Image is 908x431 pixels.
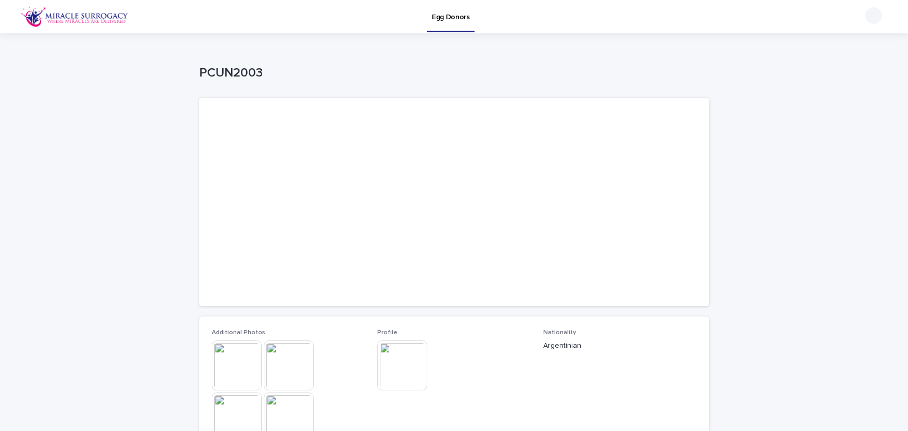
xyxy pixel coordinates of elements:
span: Nationality [543,329,576,336]
span: Additional Photos [212,329,265,336]
p: Argentinian [543,340,697,351]
img: OiFFDOGZQuirLhrlO1ag [21,6,129,27]
span: Profile [377,329,398,336]
p: PCUN2003 [199,66,705,81]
